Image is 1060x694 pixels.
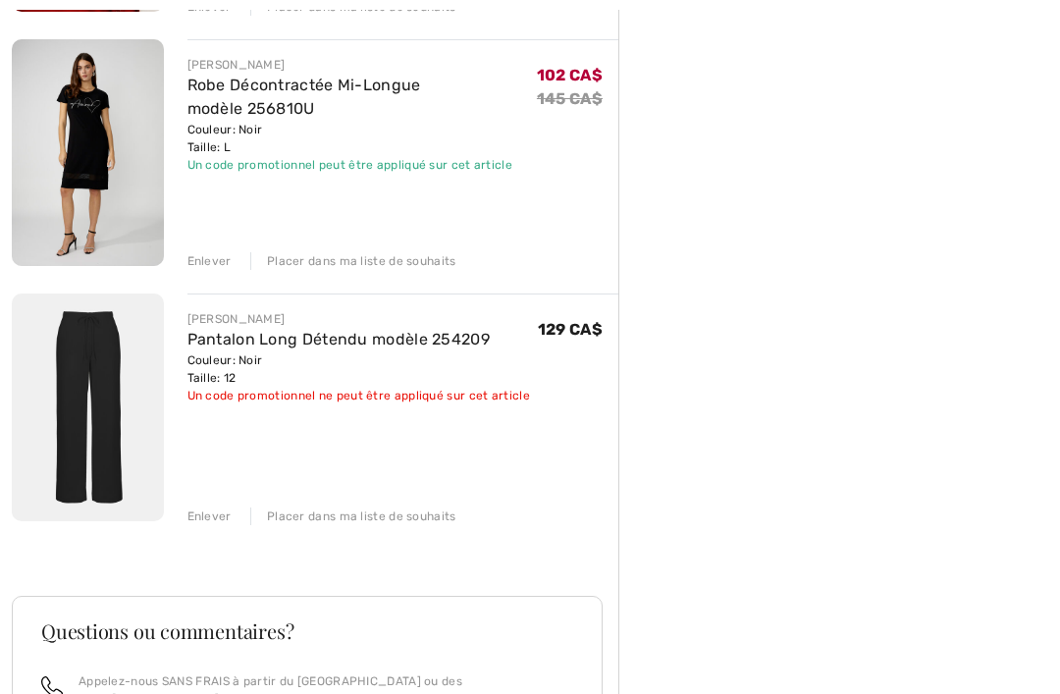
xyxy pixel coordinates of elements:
div: Placer dans ma liste de souhaits [250,252,456,270]
span: 129 CA$ [538,320,603,339]
h3: Questions ou commentaires? [41,621,573,641]
div: Placer dans ma liste de souhaits [250,507,456,525]
div: Enlever [187,507,232,525]
div: [PERSON_NAME] [187,56,537,74]
img: Pantalon Long Détendu modèle 254209 [12,294,164,521]
a: Robe Décontractée Mi-Longue modèle 256810U [187,76,421,118]
img: Robe Décontractée Mi-Longue modèle 256810U [12,39,164,267]
div: Couleur: Noir Taille: 12 [187,351,530,387]
a: Pantalon Long Détendu modèle 254209 [187,330,491,348]
div: Un code promotionnel ne peut être appliqué sur cet article [187,387,530,404]
s: 145 CA$ [537,89,603,108]
div: [PERSON_NAME] [187,310,530,328]
div: Un code promotionnel peut être appliqué sur cet article [187,156,537,174]
span: 102 CA$ [537,66,603,84]
div: Couleur: Noir Taille: L [187,121,537,156]
div: Enlever [187,252,232,270]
